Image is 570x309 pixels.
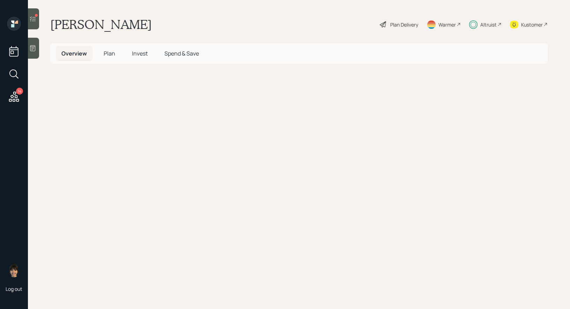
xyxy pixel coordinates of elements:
[480,21,497,28] div: Altruist
[6,286,22,292] div: Log out
[104,50,115,57] span: Plan
[7,263,21,277] img: treva-nostdahl-headshot.png
[438,21,456,28] div: Warmer
[61,50,87,57] span: Overview
[390,21,418,28] div: Plan Delivery
[16,88,23,95] div: 14
[521,21,543,28] div: Kustomer
[50,17,152,32] h1: [PERSON_NAME]
[164,50,199,57] span: Spend & Save
[132,50,148,57] span: Invest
